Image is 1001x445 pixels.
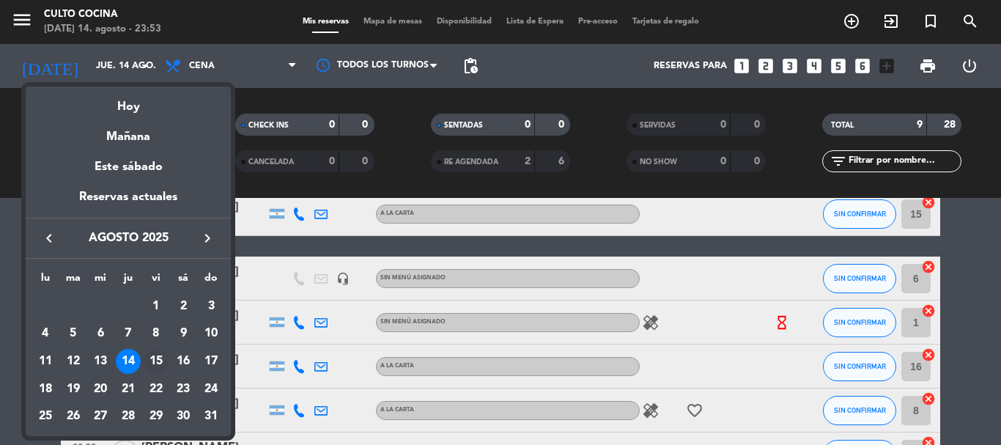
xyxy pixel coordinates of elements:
[86,375,114,403] td: 20 de agosto de 2025
[142,270,170,293] th: viernes
[33,405,58,430] div: 25
[199,229,216,247] i: keyboard_arrow_right
[171,321,196,346] div: 9
[59,375,87,403] td: 19 de agosto de 2025
[36,229,62,248] button: keyboard_arrow_left
[32,403,59,431] td: 25 de agosto de 2025
[197,270,225,293] th: domingo
[142,403,170,431] td: 29 de agosto de 2025
[26,87,231,117] div: Hoy
[144,294,169,319] div: 1
[26,117,231,147] div: Mañana
[116,321,141,346] div: 7
[88,377,113,402] div: 20
[142,293,170,320] td: 1 de agosto de 2025
[88,321,113,346] div: 6
[33,377,58,402] div: 18
[116,349,141,374] div: 14
[171,294,196,319] div: 2
[197,293,225,320] td: 3 de agosto de 2025
[170,270,198,293] th: sábado
[88,405,113,430] div: 27
[61,405,86,430] div: 26
[116,405,141,430] div: 28
[32,320,59,348] td: 4 de agosto de 2025
[144,405,169,430] div: 29
[170,320,198,348] td: 9 de agosto de 2025
[199,405,224,430] div: 31
[199,349,224,374] div: 17
[61,321,86,346] div: 5
[170,403,198,431] td: 30 de agosto de 2025
[114,347,142,375] td: 14 de agosto de 2025
[114,403,142,431] td: 28 de agosto de 2025
[88,349,113,374] div: 13
[171,349,196,374] div: 16
[199,377,224,402] div: 24
[114,375,142,403] td: 21 de agosto de 2025
[61,377,86,402] div: 19
[40,229,58,247] i: keyboard_arrow_left
[170,347,198,375] td: 16 de agosto de 2025
[197,403,225,431] td: 31 de agosto de 2025
[32,347,59,375] td: 11 de agosto de 2025
[114,270,142,293] th: jueves
[62,229,194,248] span: agosto 2025
[194,229,221,248] button: keyboard_arrow_right
[32,375,59,403] td: 18 de agosto de 2025
[170,375,198,403] td: 23 de agosto de 2025
[142,320,170,348] td: 8 de agosto de 2025
[86,403,114,431] td: 27 de agosto de 2025
[197,347,225,375] td: 17 de agosto de 2025
[116,377,141,402] div: 21
[170,293,198,320] td: 2 de agosto de 2025
[33,349,58,374] div: 11
[59,320,87,348] td: 5 de agosto de 2025
[144,377,169,402] div: 22
[144,349,169,374] div: 15
[59,347,87,375] td: 12 de agosto de 2025
[197,320,225,348] td: 10 de agosto de 2025
[59,270,87,293] th: martes
[86,347,114,375] td: 13 de agosto de 2025
[26,188,231,218] div: Reservas actuales
[199,294,224,319] div: 3
[59,403,87,431] td: 26 de agosto de 2025
[86,320,114,348] td: 6 de agosto de 2025
[142,347,170,375] td: 15 de agosto de 2025
[32,293,142,320] td: AGO.
[142,375,170,403] td: 22 de agosto de 2025
[197,375,225,403] td: 24 de agosto de 2025
[171,405,196,430] div: 30
[114,320,142,348] td: 7 de agosto de 2025
[33,321,58,346] div: 4
[32,270,59,293] th: lunes
[199,321,224,346] div: 10
[171,377,196,402] div: 23
[61,349,86,374] div: 12
[86,270,114,293] th: miércoles
[144,321,169,346] div: 8
[26,147,231,188] div: Este sábado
